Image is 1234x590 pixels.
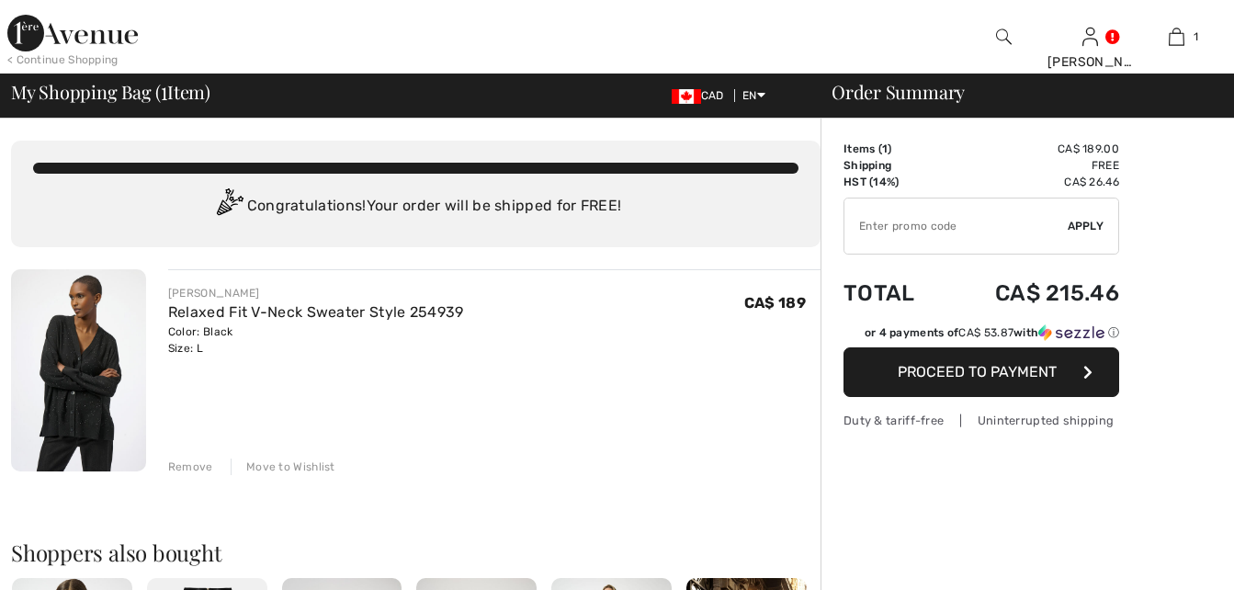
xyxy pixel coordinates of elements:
div: Color: Black Size: L [168,323,464,357]
a: Relaxed Fit V-Neck Sweater Style 254939 [168,303,464,321]
div: Congratulations! Your order will be shipped for FREE! [33,188,798,225]
span: CAD [672,89,731,102]
div: Duty & tariff-free | Uninterrupted shipping [843,412,1119,429]
div: [PERSON_NAME] [1047,52,1132,72]
span: EN [742,89,765,102]
button: Proceed to Payment [843,347,1119,397]
span: 1 [161,78,167,102]
div: < Continue Shopping [7,51,119,68]
img: 1ère Avenue [7,15,138,51]
td: CA$ 189.00 [944,141,1119,157]
span: Proceed to Payment [898,363,1057,380]
span: CA$ 53.87 [958,326,1013,339]
div: Remove [168,459,213,475]
span: 1 [1194,28,1198,45]
img: search the website [996,26,1012,48]
h2: Shoppers also bought [11,541,821,563]
input: Promo code [844,199,1068,254]
img: Canadian Dollar [672,89,701,104]
div: or 4 payments ofCA$ 53.87withSezzle Click to learn more about Sezzle [843,324,1119,347]
span: CA$ 189 [744,294,806,312]
div: Order Summary [809,83,1223,101]
td: HST (14%) [843,174,944,190]
img: Congratulation2.svg [210,188,247,225]
span: My Shopping Bag ( Item) [11,83,210,101]
img: Relaxed Fit V-Neck Sweater Style 254939 [11,269,146,471]
div: Move to Wishlist [231,459,335,475]
td: Shipping [843,157,944,174]
a: 1 [1134,26,1218,48]
img: Sezzle [1038,324,1104,341]
img: My Info [1082,26,1098,48]
div: [PERSON_NAME] [168,285,464,301]
span: Apply [1068,218,1104,234]
td: CA$ 215.46 [944,262,1119,324]
a: Sign In [1082,28,1098,45]
td: Items ( ) [843,141,944,157]
img: My Bag [1169,26,1184,48]
td: CA$ 26.46 [944,174,1119,190]
div: or 4 payments of with [865,324,1119,341]
td: Free [944,157,1119,174]
td: Total [843,262,944,324]
span: 1 [882,142,888,155]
